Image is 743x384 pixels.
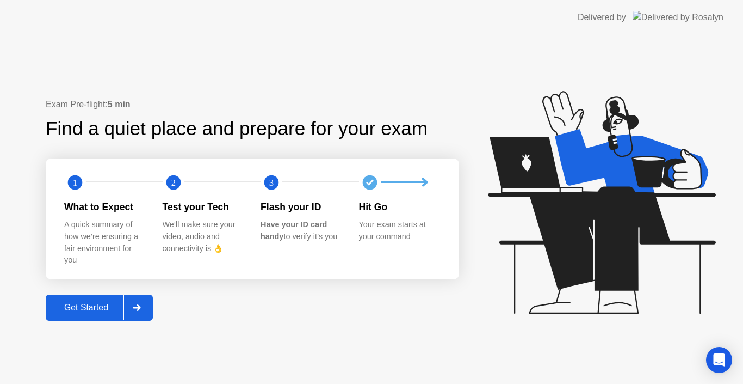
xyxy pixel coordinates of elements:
div: to verify it’s you [261,219,342,242]
text: 3 [269,178,274,188]
div: A quick summary of how we’re ensuring a fair environment for you [64,219,145,266]
img: Delivered by Rosalyn [633,11,723,23]
div: Your exam starts at your command [359,219,440,242]
text: 2 [171,178,175,188]
div: Test your Tech [163,200,244,214]
div: What to Expect [64,200,145,214]
div: Open Intercom Messenger [706,347,732,373]
button: Get Started [46,295,153,321]
div: Find a quiet place and prepare for your exam [46,114,429,143]
div: We’ll make sure your video, audio and connectivity is 👌 [163,219,244,254]
div: Flash your ID [261,200,342,214]
div: Exam Pre-flight: [46,98,459,111]
div: Hit Go [359,200,440,214]
text: 1 [73,178,77,188]
b: Have your ID card handy [261,220,327,241]
b: 5 min [108,100,131,109]
div: Get Started [49,303,123,313]
div: Delivered by [578,11,626,24]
